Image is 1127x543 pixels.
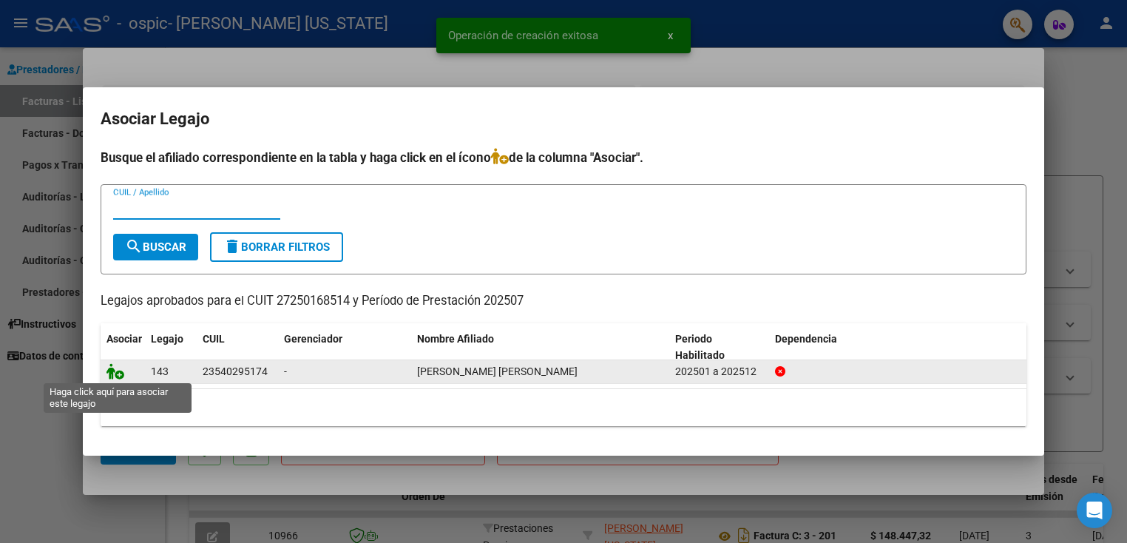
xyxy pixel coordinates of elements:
h4: Busque el afiliado correspondiente en la tabla y haga click en el ícono de la columna "Asociar". [101,148,1026,167]
mat-icon: delete [223,237,241,255]
datatable-header-cell: Legajo [145,323,197,372]
span: Gerenciador [284,333,342,345]
div: Open Intercom Messenger [1077,493,1112,528]
span: Dependencia [775,333,837,345]
span: FERREYRA IRMA LUANA [417,365,578,377]
datatable-header-cell: Gerenciador [278,323,411,372]
span: Buscar [125,240,186,254]
span: CUIL [203,333,225,345]
mat-icon: search [125,237,143,255]
span: 143 [151,365,169,377]
button: Borrar Filtros [210,232,343,262]
datatable-header-cell: Nombre Afiliado [411,323,669,372]
span: - [284,365,287,377]
span: Asociar [106,333,142,345]
datatable-header-cell: CUIL [197,323,278,372]
button: Buscar [113,234,198,260]
p: Legajos aprobados para el CUIT 27250168514 y Período de Prestación 202507 [101,292,1026,311]
h2: Asociar Legajo [101,105,1026,133]
datatable-header-cell: Dependencia [769,323,1027,372]
span: Legajo [151,333,183,345]
div: 1 registros [101,389,1026,426]
datatable-header-cell: Periodo Habilitado [669,323,769,372]
div: 202501 a 202512 [675,363,763,380]
div: 23540295174 [203,363,268,380]
span: Borrar Filtros [223,240,330,254]
span: Periodo Habilitado [675,333,725,362]
span: Nombre Afiliado [417,333,494,345]
datatable-header-cell: Asociar [101,323,145,372]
